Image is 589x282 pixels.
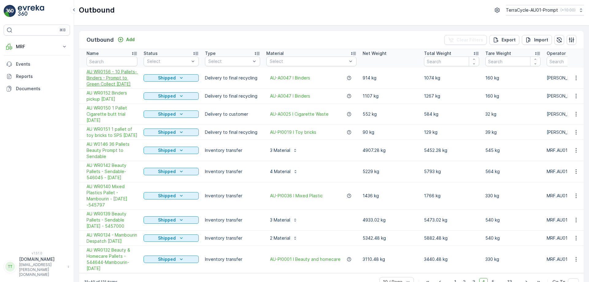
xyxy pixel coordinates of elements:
p: Delivery to final recycling [205,93,260,99]
button: Shipped [144,110,199,118]
p: Name [87,50,99,56]
a: AU WR0152 Binders pickup 28.4.2025 [87,90,137,102]
p: TerraCycle-AU01-Prompt [506,7,558,13]
span: AU WR0140 Mixed Plastics Pallet - Mambourin - [DATE] -545797 [87,183,137,208]
p: Outbound [79,5,115,15]
span: AU WR0150 1 Pallet Cigarette butt trial [DATE] [87,105,137,123]
p: Inventory transfer [205,193,260,199]
p: ⌘B [60,28,66,33]
p: Net Weight [363,50,387,56]
p: [DOMAIN_NAME] [19,256,64,262]
button: Shipped [144,192,199,199]
p: 1766 kg [424,193,479,199]
p: Shipped [158,217,176,223]
p: 330 kg [485,193,541,199]
p: 4933.02 kg [363,217,418,223]
input: Search [424,56,479,66]
p: 4907.28 kg [363,147,418,153]
button: TT[DOMAIN_NAME][EMAIL_ADDRESS][PERSON_NAME][DOMAIN_NAME] [4,256,70,277]
button: Shipped [144,256,199,263]
span: AU W0146 36 Pallets Beauty Prompt to Sendable [87,141,137,160]
a: Documents [4,83,70,95]
span: AU WR0134 - Mambourin Despatch [DATE] [87,232,137,244]
span: AU WR0152 Binders pickup [DATE] [87,90,137,102]
p: 540 kg [485,235,541,241]
img: logo [4,5,16,17]
input: Search [485,56,541,66]
p: Type [205,50,216,56]
p: Operator [547,50,566,56]
button: MRF [4,41,70,53]
p: Tare Weight [485,50,511,56]
p: 160 kg [485,93,541,99]
p: Material [266,50,284,56]
a: AU WR0139 Beauty Pallets - Sendable 12/03/2025 - 5457000 [87,211,137,229]
p: 1107 kg [363,93,418,99]
p: 545 kg [485,147,541,153]
p: MRF [16,44,58,50]
p: 540 kg [485,217,541,223]
a: AU-A0047 I Binders [270,75,310,81]
p: Delivery to final recycling [205,75,260,81]
span: AU WR0142 Beauty Pallets - Sendable- 546045 - [DATE] [87,162,137,181]
button: Add [115,36,137,43]
p: Total Weight [424,50,451,56]
p: Shipped [158,147,176,153]
p: Delivery to final recycling [205,129,260,135]
p: Import [534,37,548,43]
p: 5452.28 kg [424,147,479,153]
a: AU-PI0019 I Toy bricks [270,129,316,135]
p: ( +10:00 ) [560,8,576,13]
button: 4 Material [266,167,302,176]
button: Shipped [144,147,199,154]
a: AU WR0140 Mixed Plastics Pallet - Mambourin - 13/03/2025 -545797 [87,183,137,208]
button: Clear Filters [444,35,487,45]
a: Events [4,58,70,70]
p: Inventory transfer [205,168,260,175]
p: 32 kg [485,111,541,117]
p: 5473.02 kg [424,217,479,223]
p: Select [270,58,347,64]
p: Delivery to customer [205,111,260,117]
p: 129 kg [424,129,479,135]
button: TerraCycle-AU01-Prompt(+10:00) [506,5,584,15]
p: Inventory transfer [205,235,260,241]
p: Select [147,58,189,64]
p: 564 kg [485,168,541,175]
input: Search [87,56,137,66]
p: Documents [16,86,67,92]
p: 3 Material [270,147,290,153]
p: 552 kg [363,111,418,117]
a: AU-PI0036 I Mixed Plastic [270,193,323,199]
button: Shipped [144,216,199,224]
a: AU-A0047 I Binders [270,93,310,99]
button: Shipped [144,129,199,136]
p: Clear Filters [456,37,483,43]
a: AU WR0134 - Mambourin Despatch 19.02.2025 [87,232,137,244]
p: 3110.48 kg [363,256,418,262]
p: Inventory transfer [205,217,260,223]
button: Shipped [144,168,199,175]
a: AU-A0025 I Cigarette Waste [270,111,329,117]
button: 3 Material [266,215,301,225]
p: Shipped [158,111,176,117]
span: AU WR0139 Beauty Pallets - Sendable [DATE] - 5457000 [87,211,137,229]
p: 90 kg [363,129,418,135]
p: Outbound [87,36,114,44]
button: Shipped [144,234,199,242]
p: Events [16,61,67,67]
p: Shipped [158,168,176,175]
a: AU WR0132 Beauty & Homecare Pallets - 544644-Mambourin- 5/02/2025 [87,247,137,272]
p: Shipped [158,235,176,241]
a: AU WR0150 1 Pallet Cigarette butt trial 23.4.2025 [87,105,137,123]
img: logo_light-DOdMpM7g.png [18,5,44,17]
p: Status [144,50,158,56]
button: Shipped [144,92,199,100]
a: AU-PI0001 I Beauty and homecare [270,256,341,262]
p: Add [126,37,135,43]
